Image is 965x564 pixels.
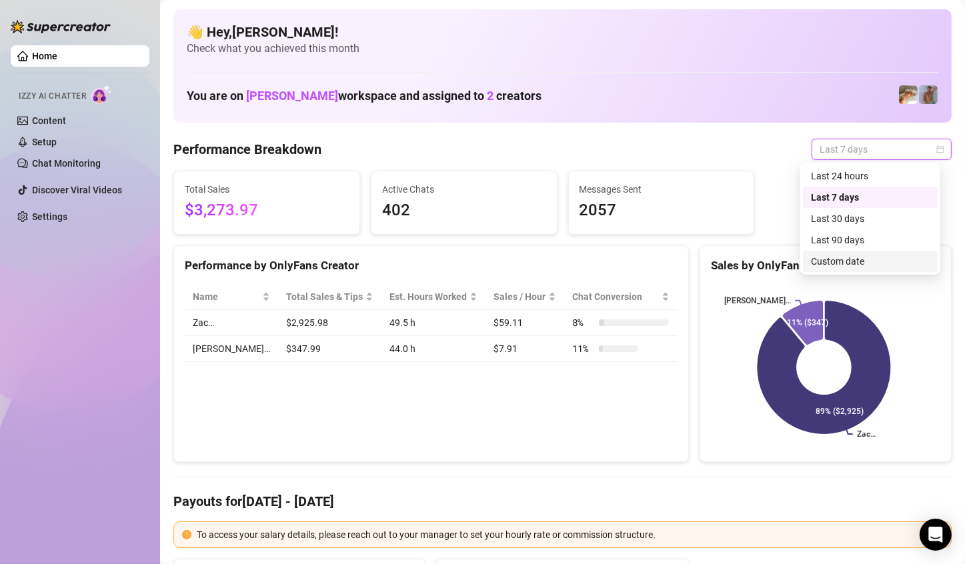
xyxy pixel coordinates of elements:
[920,519,952,551] div: Open Intercom Messenger
[185,182,349,197] span: Total Sales
[32,51,57,61] a: Home
[803,165,938,187] div: Last 24 hours
[182,530,191,539] span: exclamation-circle
[899,85,918,104] img: Zac
[564,284,677,310] th: Chat Conversion
[32,211,67,222] a: Settings
[246,89,338,103] span: [PERSON_NAME]
[32,137,57,147] a: Setup
[381,336,486,362] td: 44.0 h
[811,233,930,247] div: Last 90 days
[803,208,938,229] div: Last 30 days
[185,284,278,310] th: Name
[919,85,938,104] img: Joey
[820,139,944,159] span: Last 7 days
[580,198,744,223] span: 2057
[811,211,930,226] div: Last 30 days
[487,89,494,103] span: 2
[486,336,564,362] td: $7.91
[803,229,938,251] div: Last 90 days
[11,20,111,33] img: logo-BBDzfeDw.svg
[173,492,952,511] h4: Payouts for [DATE] - [DATE]
[580,182,744,197] span: Messages Sent
[185,257,678,275] div: Performance by OnlyFans Creator
[32,158,101,169] a: Chat Monitoring
[724,296,791,305] text: [PERSON_NAME]…
[197,527,943,542] div: To access your salary details, please reach out to your manager to set your hourly rate or commis...
[857,429,876,439] text: Zac…
[572,289,658,304] span: Chat Conversion
[286,289,363,304] span: Total Sales & Tips
[486,310,564,336] td: $59.11
[382,198,546,223] span: 402
[381,310,486,336] td: 49.5 h
[185,336,278,362] td: [PERSON_NAME]…
[389,289,467,304] div: Est. Hours Worked
[32,115,66,126] a: Content
[278,310,381,336] td: $2,925.98
[32,185,122,195] a: Discover Viral Videos
[19,90,86,103] span: Izzy AI Chatter
[278,336,381,362] td: $347.99
[187,23,938,41] h4: 👋 Hey, [PERSON_NAME] !
[187,41,938,56] span: Check what you achieved this month
[486,284,564,310] th: Sales / Hour
[185,310,278,336] td: Zac…
[91,85,112,104] img: AI Chatter
[193,289,259,304] span: Name
[811,190,930,205] div: Last 7 days
[572,341,594,356] span: 11 %
[278,284,381,310] th: Total Sales & Tips
[185,198,349,223] span: $3,273.97
[936,145,944,153] span: calendar
[803,187,938,208] div: Last 7 days
[382,182,546,197] span: Active Chats
[811,169,930,183] div: Last 24 hours
[711,257,940,275] div: Sales by OnlyFans Creator
[173,140,321,159] h4: Performance Breakdown
[494,289,546,304] span: Sales / Hour
[187,89,542,103] h1: You are on workspace and assigned to creators
[572,315,594,330] span: 8 %
[803,251,938,272] div: Custom date
[811,254,930,269] div: Custom date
